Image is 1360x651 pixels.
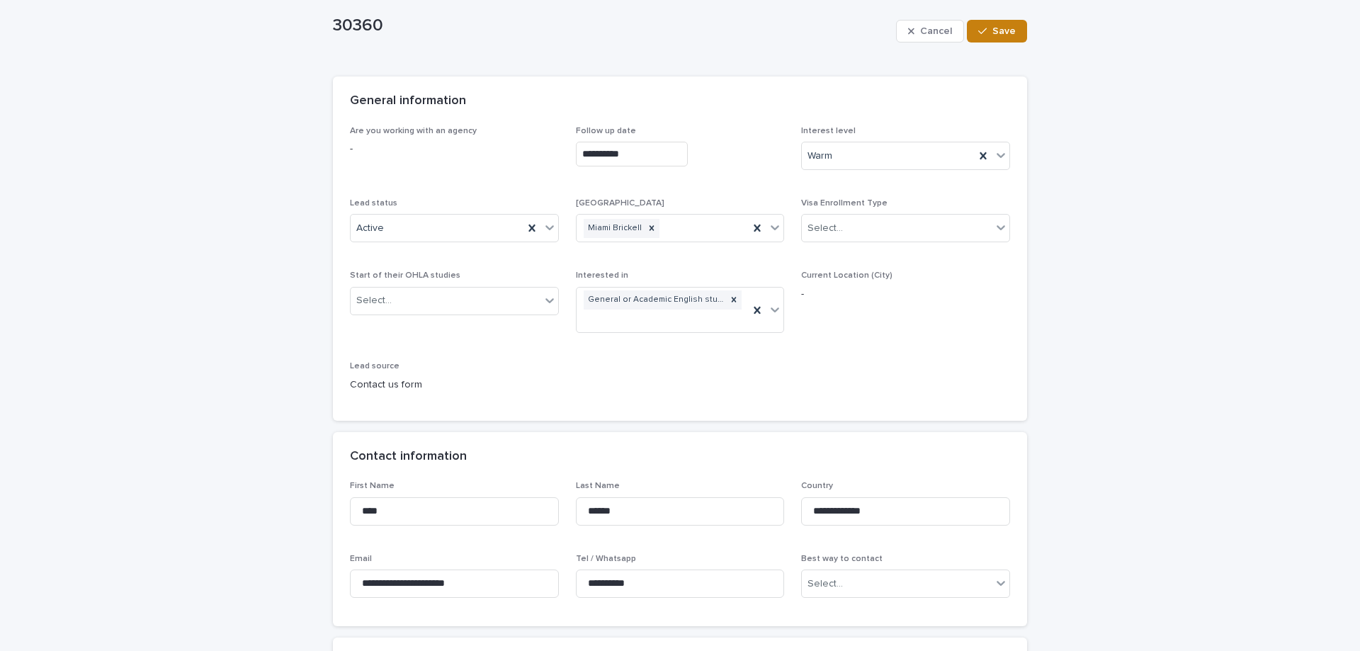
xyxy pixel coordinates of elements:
span: Visa Enrollment Type [801,199,888,208]
div: Miami Brickell [584,219,644,238]
span: Are you working with an agency [350,127,477,135]
span: Follow up date [576,127,636,135]
span: Save [992,26,1016,36]
div: Select... [356,293,392,308]
div: Select... [807,577,843,591]
div: General or Academic English studies [584,290,727,310]
button: Save [967,20,1027,43]
span: Best way to contact [801,555,883,563]
button: Cancel [896,20,964,43]
span: [GEOGRAPHIC_DATA] [576,199,664,208]
p: - [801,287,1010,302]
span: Lead source [350,362,399,370]
span: Tel / Whatsapp [576,555,636,563]
span: Last Name [576,482,620,490]
p: 30360 [333,16,890,36]
span: Warm [807,149,832,164]
p: Contact us form [350,378,559,392]
span: Lead status [350,199,397,208]
span: Email [350,555,372,563]
span: Interest level [801,127,856,135]
div: Select... [807,221,843,236]
span: Start of their OHLA studies [350,271,460,280]
span: Interested in [576,271,628,280]
span: Current Location (City) [801,271,892,280]
span: Active [356,221,384,236]
h2: Contact information [350,449,467,465]
span: Country [801,482,833,490]
span: First Name [350,482,395,490]
p: - [350,142,559,157]
h2: General information [350,94,466,109]
span: Cancel [920,26,952,36]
